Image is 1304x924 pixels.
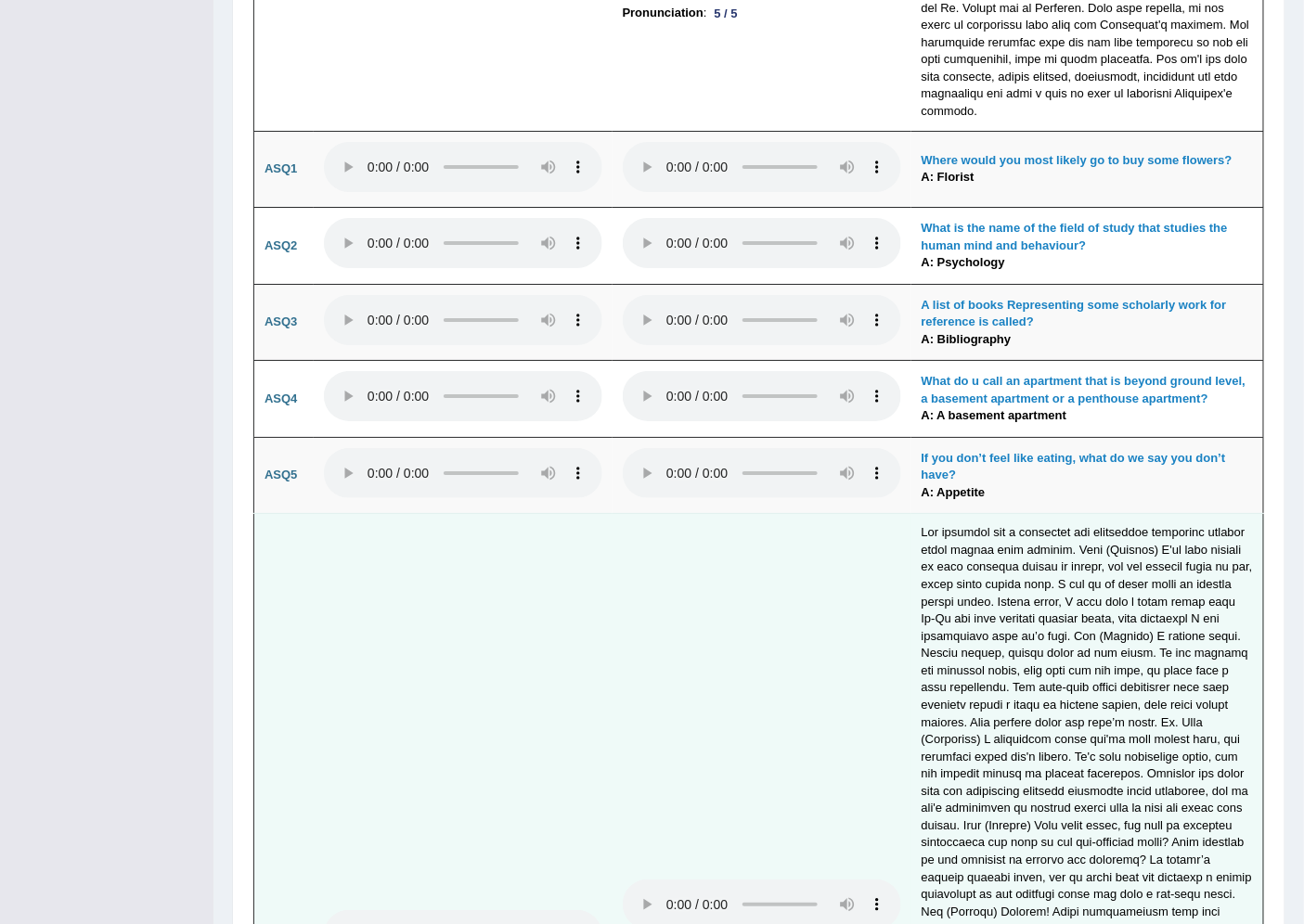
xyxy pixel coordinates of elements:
b: ASQ4 [265,391,297,405]
div: 5 / 5 [707,4,745,23]
b: If you don’t feel like eating, what do we say you don’t have? [922,451,1226,482]
b: A: Bibliography [922,332,1012,346]
b: What do u call an apartment that is beyond ground level, a basement apartment or a penthouse apar... [922,374,1246,405]
b: What is the name of the field of study that studies the human mind and behaviour? [922,221,1228,252]
b: ASQ3 [265,314,297,328]
b: A: Florist [922,170,975,184]
b: Pronunciation [623,3,704,23]
b: ASQ2 [265,238,297,252]
b: ASQ1 [265,161,297,175]
b: A: Appetite [922,485,986,499]
b: Where would you most likely go to buy some flowers? [922,153,1233,167]
b: A: A basement apartment [922,408,1067,422]
li: : [623,3,901,23]
b: A list of books Representing some scholarly work for reference is called? [922,298,1227,329]
b: ASQ5 [265,468,297,481]
b: A: Psychology [922,255,1005,269]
